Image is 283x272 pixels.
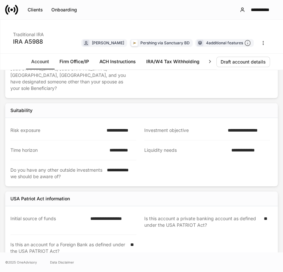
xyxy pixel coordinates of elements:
[140,40,190,46] div: Pershing via Sanctuary BD
[26,54,54,69] a: Account
[51,7,77,12] div: Onboarding
[10,147,106,153] div: Time horizon
[141,54,205,69] a: IRA/W4 Tax Withholding
[13,27,44,38] div: Traditional IRA
[13,38,44,46] div: IRA A5988
[54,54,94,69] a: Firm Office/IP
[144,127,224,134] div: Investment objective
[10,241,126,254] div: Is this an account for a Foreign Bank as defined under the USA PATRIOT Act?
[92,40,124,46] div: [PERSON_NAME]
[216,57,270,67] button: Draft account details
[221,60,266,64] div: Draft account details
[50,260,74,265] a: Data Disclaimer
[144,215,260,228] div: Is this account a private banking account as defined under the USA PATRIOT Act?
[28,7,43,12] div: Clients
[10,167,103,180] div: Do you have any other outside investments we should be aware of?
[206,40,251,47] div: 4 additional features
[10,195,70,202] div: USA Patriot Act information
[23,5,47,15] button: Clients
[47,5,81,15] button: Onboarding
[94,54,141,69] a: ACH Instructions
[144,147,228,154] div: Liquidity needs
[10,215,86,228] div: Initial source of funds
[10,107,32,114] div: Suitability
[5,260,37,265] span: © 2025 OneAdvisory
[10,127,103,134] div: Risk exposure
